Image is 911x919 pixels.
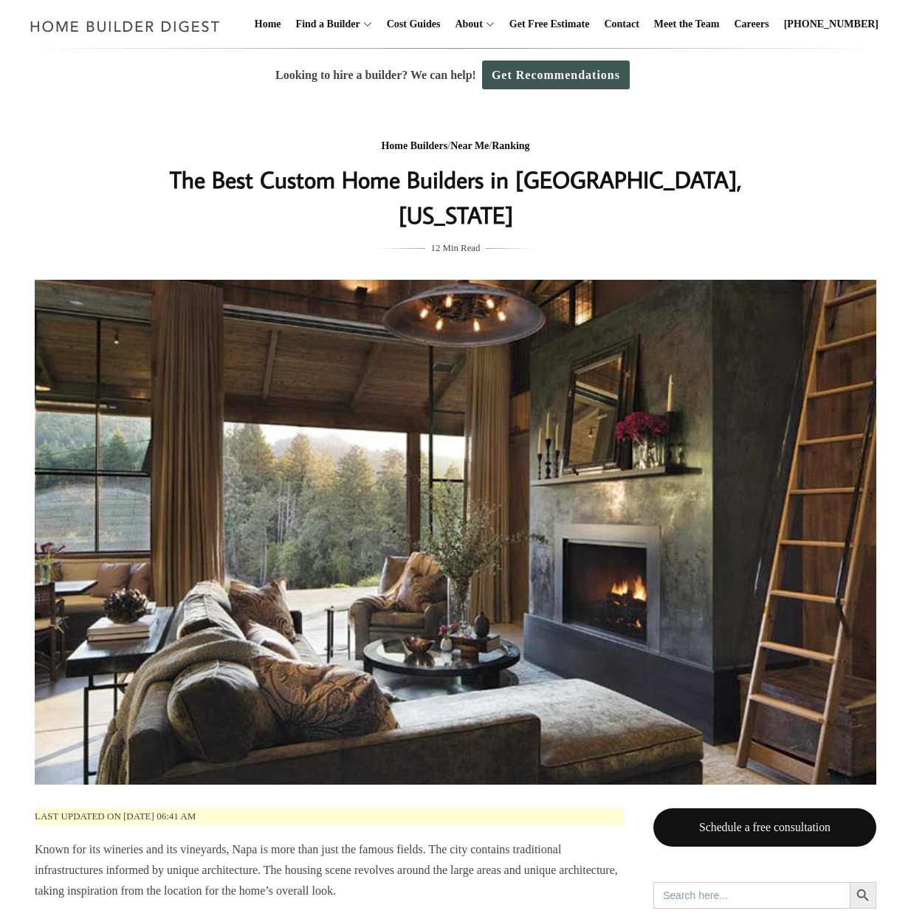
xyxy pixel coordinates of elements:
[855,887,871,903] svg: Search
[381,1,447,48] a: Cost Guides
[778,1,884,48] a: [PHONE_NUMBER]
[648,1,726,48] a: Meet the Team
[492,140,529,151] a: Ranking
[482,61,630,89] a: Get Recommendations
[35,843,618,897] span: Known for its wineries and its vineyards, Napa is more than just the famous fields. The city cont...
[449,1,482,48] a: About
[450,140,489,151] a: Near Me
[24,12,227,41] img: Home Builder Digest
[290,1,360,48] a: Find a Builder
[381,140,447,151] a: Home Builders
[653,882,850,909] input: Search here...
[598,1,644,48] a: Contact
[249,1,287,48] a: Home
[35,808,624,825] p: Last updated on [DATE] 06:41 am
[431,240,481,256] span: 12 Min Read
[729,1,775,48] a: Careers
[653,808,876,847] a: Schedule a free consultation
[161,137,750,156] div: / /
[503,1,596,48] a: Get Free Estimate
[161,162,750,233] h1: The Best Custom Home Builders in [GEOGRAPHIC_DATA], [US_STATE]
